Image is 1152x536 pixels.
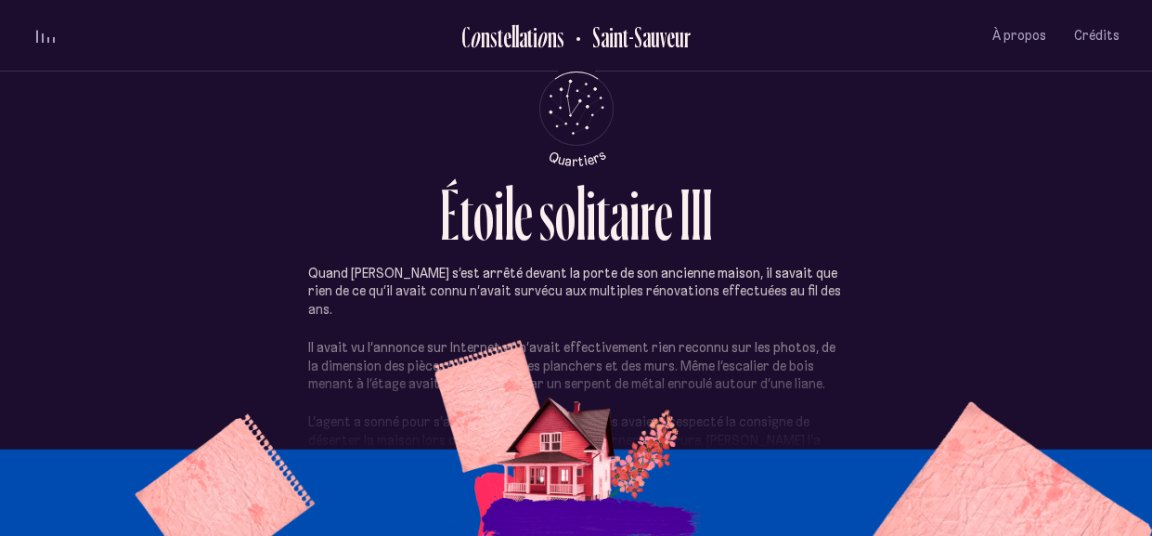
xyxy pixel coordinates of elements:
[691,176,702,250] div: I
[503,21,511,52] div: e
[514,176,533,250] div: e
[527,21,533,52] div: t
[992,28,1046,44] span: À propos
[308,265,845,320] p: Quand [PERSON_NAME] s’est arrêté devant la porte de son ancienne maison, il savait que rien de ce...
[680,176,691,250] div: I
[555,176,576,250] div: o
[537,21,548,52] div: o
[470,21,481,52] div: o
[557,21,564,52] div: s
[440,176,460,250] div: É
[992,14,1046,58] button: À propos
[564,20,691,51] button: Retour au Quartier
[481,21,490,52] div: n
[702,176,713,250] div: I
[460,176,473,250] div: t
[576,176,586,250] div: l
[522,72,630,167] button: Retour au menu principal
[308,339,845,394] p: Il avait vu l’annonce sur Internet et n’avait effectivement rien reconnu sur les photos, de la di...
[533,21,537,52] div: i
[490,21,498,52] div: s
[519,21,527,52] div: a
[547,146,609,169] tspan: Quartiers
[461,21,470,52] div: C
[308,413,845,468] p: L’agent a sonné pour s’assurer que les propriétaires avaient respecté la consigne de déserter la ...
[1074,28,1120,44] span: Crédits
[539,176,555,250] div: s
[654,176,673,250] div: e
[33,26,58,46] button: volume audio
[640,176,654,250] div: r
[578,21,691,52] h2: Saint-Sauveur
[515,21,519,52] div: l
[596,176,610,250] div: t
[473,176,494,250] div: o
[494,176,504,250] div: i
[1074,14,1120,58] button: Crédits
[548,21,557,52] div: n
[498,21,503,52] div: t
[629,176,640,250] div: i
[586,176,596,250] div: i
[511,21,515,52] div: l
[610,176,629,250] div: a
[504,176,514,250] div: l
